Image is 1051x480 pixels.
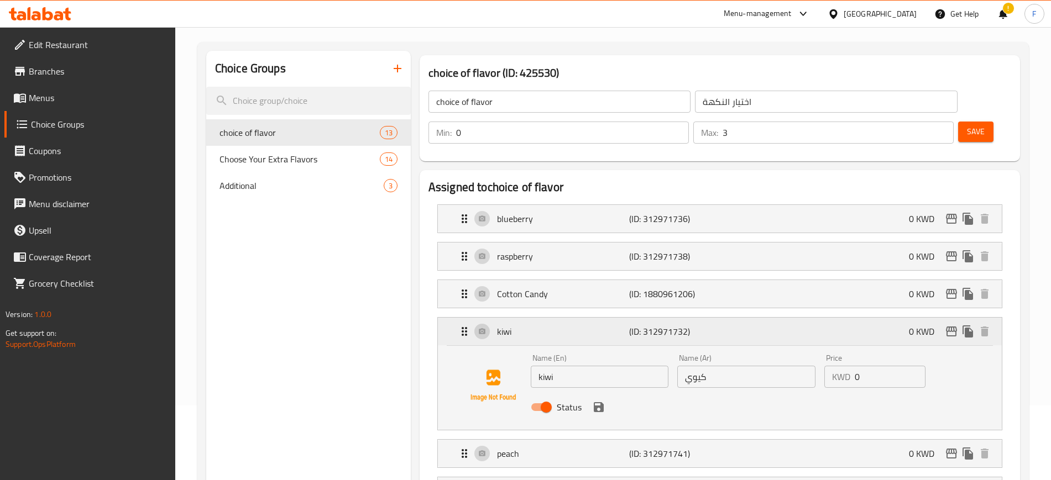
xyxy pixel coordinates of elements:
[960,286,976,302] button: duplicate
[29,65,166,78] span: Branches
[629,325,717,338] p: (ID: 312971732)
[428,435,1011,472] li: Expand
[4,111,175,138] a: Choice Groups
[497,447,629,460] p: peach
[943,445,960,462] button: edit
[629,250,717,263] p: (ID: 312971738)
[629,447,717,460] p: (ID: 312971741)
[844,8,917,20] div: [GEOGRAPHIC_DATA]
[943,286,960,302] button: edit
[219,126,380,139] span: choice of flavor
[497,325,629,338] p: kiwi
[380,154,397,165] span: 14
[438,280,1002,308] div: Expand
[29,197,166,210] span: Menu disclaimer
[943,323,960,340] button: edit
[206,146,411,172] div: Choose Your Extra Flavors14
[976,445,993,462] button: delete
[29,250,166,263] span: Coverage Report
[629,287,717,300] p: (ID: 1880961206)
[497,287,629,300] p: Cotton Candy
[832,370,850,383] p: KWD
[438,205,1002,233] div: Expand
[29,277,166,290] span: Grocery Checklist
[458,350,529,421] img: kiwi
[4,191,175,217] a: Menu disclaimer
[428,179,1011,196] h2: Assigned to choice of flavor
[29,171,166,184] span: Promotions
[29,38,166,51] span: Edit Restaurant
[960,445,976,462] button: duplicate
[677,366,815,388] input: Enter name Ar
[590,399,607,415] button: save
[428,238,1011,275] li: Expand
[531,366,669,388] input: Enter name En
[428,200,1011,238] li: Expand
[4,244,175,270] a: Coverage Report
[4,85,175,111] a: Menus
[976,323,993,340] button: delete
[206,87,411,115] input: search
[428,313,1011,435] li: Expandkiwi Name (En)Name (Ar)PriceKWDStatussave
[1032,8,1036,20] span: F
[976,210,993,227] button: delete
[976,286,993,302] button: delete
[29,144,166,157] span: Coupons
[4,138,175,164] a: Coupons
[384,181,397,191] span: 3
[557,400,582,414] span: Status
[960,210,976,227] button: duplicate
[4,164,175,191] a: Promotions
[960,323,976,340] button: duplicate
[4,31,175,58] a: Edit Restaurant
[436,126,452,139] p: Min:
[6,326,56,340] span: Get support on:
[497,250,629,263] p: raspberry
[219,179,384,192] span: Additional
[428,64,1011,82] h3: choice of flavor (ID: 425530)
[967,125,985,139] span: Save
[855,366,925,388] input: Please enter price
[943,248,960,265] button: edit
[6,337,76,351] a: Support.OpsPlatform
[4,217,175,244] a: Upsell
[909,447,943,460] p: 0 KWD
[958,122,994,142] button: Save
[215,60,286,77] h2: Choice Groups
[4,270,175,297] a: Grocery Checklist
[438,318,1002,345] div: Expand
[34,307,51,321] span: 1.0.0
[219,152,380,166] span: Choose Your Extra Flavors
[4,58,175,85] a: Branches
[438,440,1002,467] div: Expand
[6,307,33,321] span: Version:
[31,118,166,131] span: Choice Groups
[206,119,411,146] div: choice of flavor13
[29,91,166,104] span: Menus
[29,224,166,237] span: Upsell
[909,212,943,225] p: 0 KWD
[943,210,960,227] button: edit
[384,179,398,192] div: Choices
[976,248,993,265] button: delete
[701,126,718,139] p: Max:
[909,287,943,300] p: 0 KWD
[724,7,792,20] div: Menu-management
[206,172,411,199] div: Additional3
[380,128,397,138] span: 13
[497,212,629,225] p: blueberry
[909,325,943,338] p: 0 KWD
[629,212,717,225] p: (ID: 312971736)
[438,242,1002,270] div: Expand
[909,250,943,263] p: 0 KWD
[960,248,976,265] button: duplicate
[428,275,1011,313] li: Expand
